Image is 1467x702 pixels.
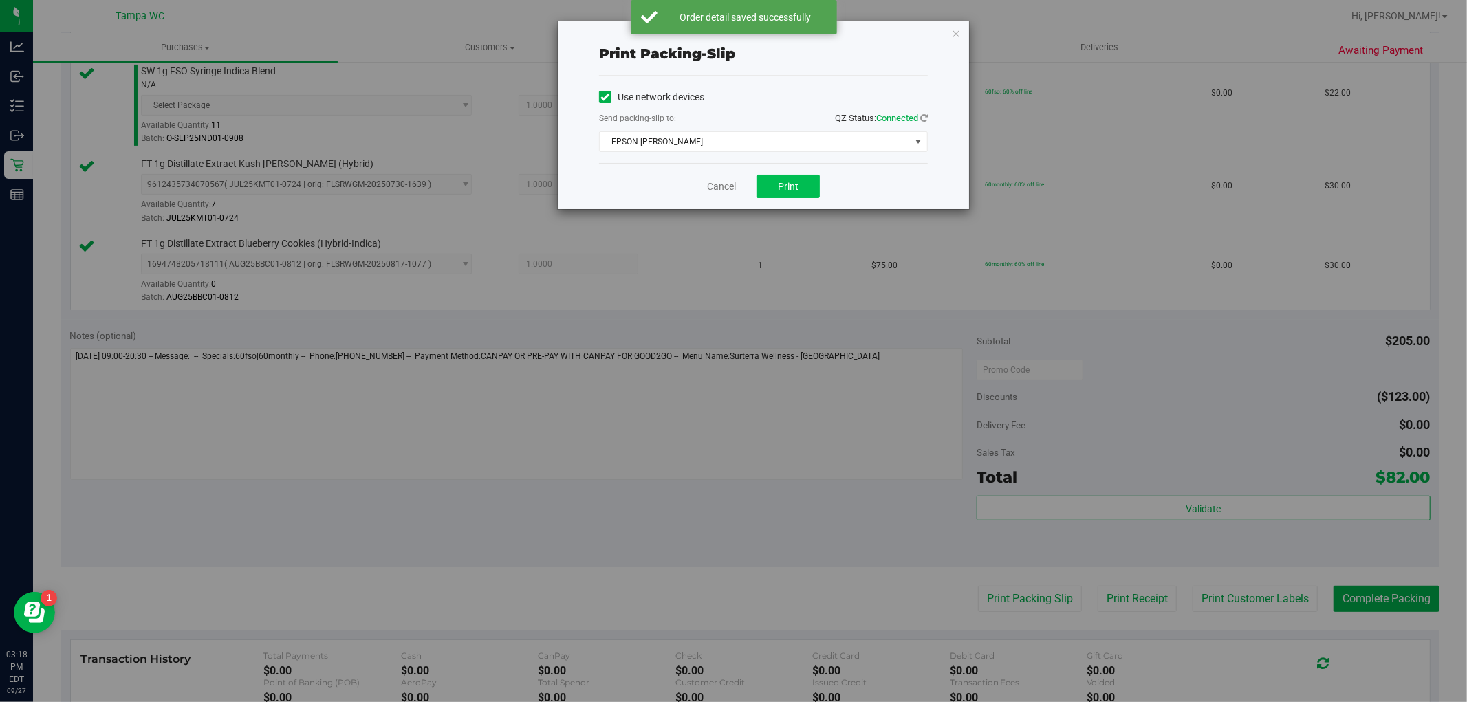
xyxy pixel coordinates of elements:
span: Print packing-slip [599,45,735,62]
a: Cancel [707,179,736,194]
div: Order detail saved successfully [665,10,827,24]
label: Use network devices [599,90,704,105]
span: Print [778,181,798,192]
span: QZ Status: [835,113,928,123]
span: Connected [876,113,918,123]
label: Send packing-slip to: [599,112,676,124]
iframe: Resource center unread badge [41,590,57,606]
button: Print [757,175,820,198]
span: select [910,132,927,151]
iframe: Resource center [14,592,55,633]
span: EPSON-[PERSON_NAME] [600,132,910,151]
